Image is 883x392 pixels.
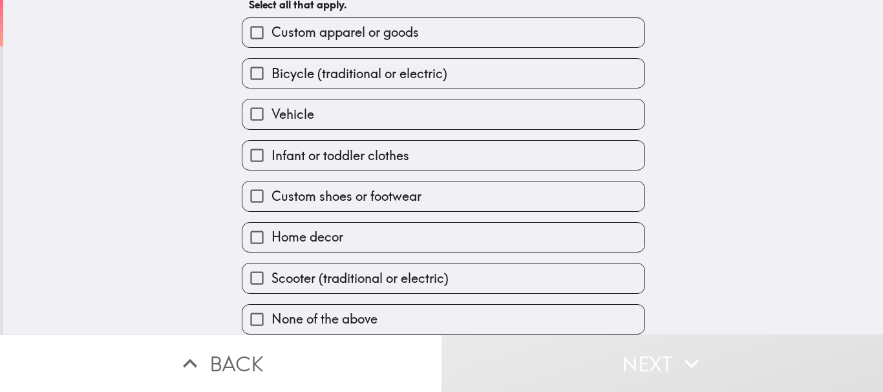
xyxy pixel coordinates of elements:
[271,147,409,165] span: Infant or toddler clothes
[271,23,419,41] span: Custom apparel or goods
[271,228,343,246] span: Home decor
[271,310,378,328] span: None of the above
[242,263,644,293] button: Scooter (traditional or electric)
[242,59,644,88] button: Bicycle (traditional or electric)
[242,223,644,252] button: Home decor
[271,269,449,287] span: Scooter (traditional or electric)
[242,99,644,129] button: Vehicle
[242,181,644,211] button: Custom shoes or footwear
[441,335,883,392] button: Next
[271,187,421,205] span: Custom shoes or footwear
[271,105,314,123] span: Vehicle
[271,65,447,83] span: Bicycle (traditional or electric)
[242,141,644,170] button: Infant or toddler clothes
[242,305,644,334] button: None of the above
[242,18,644,47] button: Custom apparel or goods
